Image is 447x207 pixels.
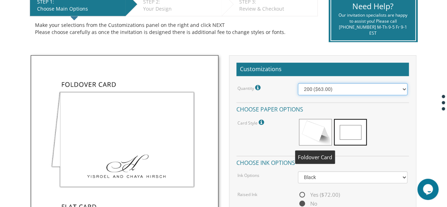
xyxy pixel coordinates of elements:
[237,191,257,197] label: Raised Ink
[143,5,218,12] div: Your Design
[298,190,340,199] span: Yes ($72.00)
[35,22,312,36] div: Make your selections from the Customizations panel on the right and click NEXT Please choose care...
[237,118,266,127] label: Card Style
[237,83,262,92] label: Quantity
[236,63,409,76] h2: Customizations
[336,1,410,12] div: Need Help?
[37,5,122,12] div: Choose Main Options
[336,12,410,36] div: Our invitation specialists are happy to assist you! Please call [PHONE_NUMBER] M-Th 9-5 Fr 9-1 EST
[417,179,440,200] iframe: chat widget
[239,5,314,12] div: Review & Checkout
[236,102,409,115] h4: Choose paper options
[237,172,259,178] label: Ink Options
[236,156,409,168] h4: Choose ink options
